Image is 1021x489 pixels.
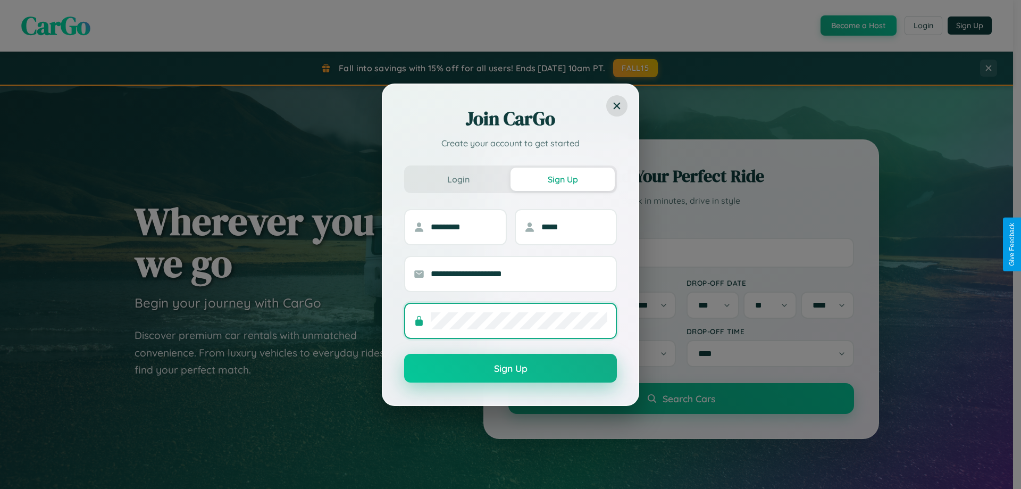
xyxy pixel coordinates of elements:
h2: Join CarGo [404,106,617,131]
div: Give Feedback [1008,223,1016,266]
button: Sign Up [510,168,615,191]
button: Sign Up [404,354,617,383]
button: Login [406,168,510,191]
p: Create your account to get started [404,137,617,150]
